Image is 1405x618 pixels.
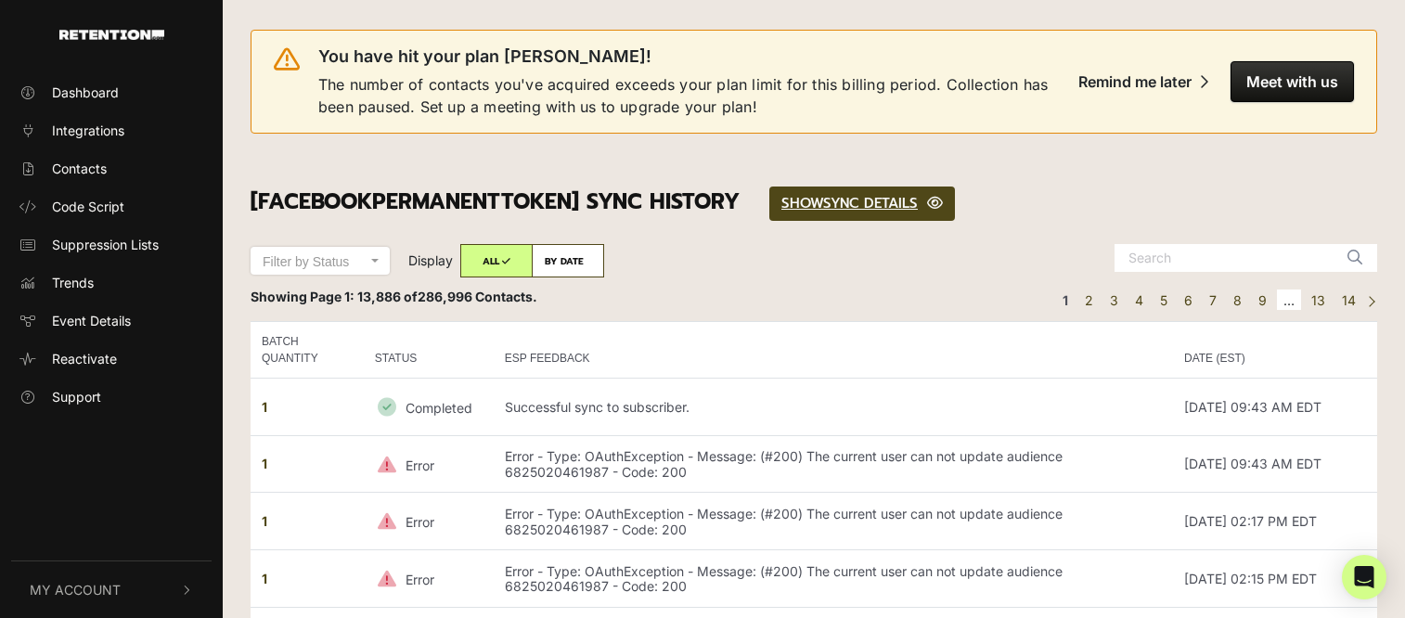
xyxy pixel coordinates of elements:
[251,186,740,218] span: [FacebookPermanentToken] SYNC HISTORY
[11,305,212,336] a: Event Details
[460,244,533,277] label: ALL
[1305,290,1332,311] a: Page 13
[11,77,212,108] a: Dashboard
[251,289,537,304] strong: Showing Page 1: 13,886 of
[11,229,212,260] a: Suppression Lists
[1342,555,1386,599] div: Open Intercom Messenger
[1103,290,1125,311] a: Page 3
[52,387,101,406] span: Support
[11,267,212,298] a: Trends
[1128,290,1150,311] a: Page 4
[1056,290,1075,311] em: Page 1
[1335,290,1362,311] a: Page 14
[52,121,124,140] span: Integrations
[1063,61,1223,102] button: Remind me later
[1173,378,1377,435] td: [DATE] 09:43 AM EDT
[11,115,212,146] a: Integrations
[30,580,121,599] span: My Account
[52,311,131,330] span: Event Details
[1052,287,1377,314] div: Pagination
[1173,549,1377,607] td: [DATE] 02:15 PM EDT
[262,571,267,586] strong: 1
[364,321,494,378] th: STATUS
[52,159,107,178] span: Contacts
[505,507,1162,538] p: Error - Type: OAuthException - Message: (#200) The current user can not update audience 682502046...
[318,73,1086,118] span: The number of contacts you've acquired exceeds your plan limit for this billing period. Collectio...
[406,572,434,587] small: Error
[11,381,212,412] a: Support
[11,153,212,184] a: Contacts
[1154,290,1174,311] a: Page 5
[11,561,212,618] button: My Account
[1227,290,1248,311] a: Page 8
[781,193,823,213] span: SHOW
[1173,321,1377,378] th: DATE (EST)
[11,191,212,222] a: Code Script
[52,273,94,292] span: Trends
[418,289,537,304] span: 286,996 Contacts.
[406,514,434,530] small: Error
[1203,290,1223,311] a: Page 7
[52,83,119,102] span: Dashboard
[251,321,364,378] th: BATCH QUANTITY
[769,187,955,221] a: SHOWSYNC DETAILS
[532,244,604,277] label: BY DATE
[1115,244,1337,272] input: Search
[1178,290,1199,311] a: Page 6
[406,457,434,472] small: Error
[505,449,1162,481] p: Error - Type: OAuthException - Message: (#200) The current user can not update audience 682502046...
[494,321,1173,378] th: ESP FEEDBACK
[52,197,124,216] span: Code Script
[318,45,651,68] span: You have hit your plan [PERSON_NAME]!
[505,564,1162,596] p: Error - Type: OAuthException - Message: (#200) The current user can not update audience 682502046...
[1078,290,1100,311] a: Page 2
[52,235,159,254] span: Suppression Lists
[262,513,267,529] strong: 1
[1078,72,1192,91] div: Remind me later
[1252,290,1273,311] a: Page 9
[262,399,267,415] strong: 1
[406,400,472,416] small: Completed
[262,456,267,471] strong: 1
[52,349,117,368] span: Reactivate
[1173,493,1377,550] td: [DATE] 02:17 PM EDT
[1277,290,1301,311] span: …
[59,30,164,40] img: Retention.com
[1231,61,1354,102] button: Meet with us
[11,343,212,374] a: Reactivate
[505,400,690,416] p: Successful sync to subscriber.
[263,254,349,269] span: Filter by Status
[1173,435,1377,493] td: [DATE] 09:43 AM EDT
[408,252,453,268] span: Display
